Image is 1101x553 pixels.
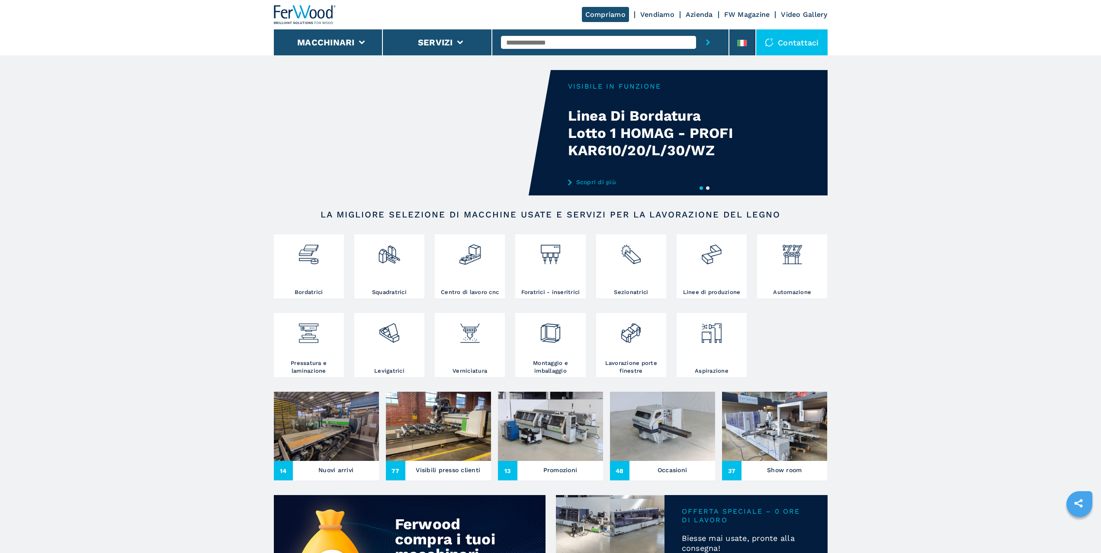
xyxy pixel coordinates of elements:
div: Contattaci [756,29,828,55]
a: Aspirazione [677,313,747,377]
video: Your browser does not support the video tag. [274,70,551,195]
a: Bordatrici [274,234,344,298]
h3: Linee di produzione [683,288,741,296]
a: Scopri di più [568,179,738,185]
h3: Levigatrici [374,367,404,375]
span: 37 [722,461,741,480]
h3: Lavorazione porte finestre [598,359,664,375]
img: montaggio_imballaggio_2.png [539,315,562,345]
h3: Foratrici - inseritrici [521,288,580,296]
a: Montaggio e imballaggio [515,313,585,377]
a: Sezionatrici [596,234,666,298]
img: squadratrici_2.png [378,237,401,266]
h3: Montaggio e imballaggio [517,359,583,375]
a: sharethis [1068,492,1089,514]
a: Centro di lavoro cnc [435,234,505,298]
span: 77 [386,461,405,480]
span: 13 [498,461,517,480]
a: Vendiamo [640,10,674,19]
h3: Pressatura e laminazione [276,359,342,375]
h2: LA MIGLIORE SELEZIONE DI MACCHINE USATE E SERVIZI PER LA LAVORAZIONE DEL LEGNO [302,209,800,220]
h3: Sezionatrici [614,288,648,296]
a: Video Gallery [781,10,827,19]
img: Occasioni [610,392,715,461]
a: Promozioni13Promozioni [498,392,603,480]
h3: Automazione [773,288,811,296]
h3: Verniciatura [453,367,487,375]
button: Servizi [418,37,453,48]
h3: Nuovi arrivi [318,464,353,476]
a: Levigatrici [354,313,424,377]
h3: Visibili presso clienti [416,464,480,476]
img: lavorazione_porte_finestre_2.png [620,315,642,345]
h3: Centro di lavoro cnc [441,288,499,296]
iframe: Chat [1064,514,1095,547]
a: Squadratrici [354,234,424,298]
a: Visibili presso clienti77Visibili presso clienti [386,392,491,480]
img: Contattaci [765,38,774,47]
a: FW Magazine [724,10,770,19]
button: 1 [700,186,703,190]
img: bordatrici_1.png [297,237,320,266]
button: Macchinari [297,37,355,48]
img: linee_di_produzione_2.png [700,237,723,266]
img: foratrici_inseritrici_2.png [539,237,562,266]
img: aspirazione_1.png [700,315,723,345]
a: Occasioni48Occasioni [610,392,715,480]
h3: Occasioni [658,464,687,476]
span: 48 [610,461,629,480]
h3: Promozioni [543,464,578,476]
a: Compriamo [582,7,629,22]
img: Ferwood [274,5,336,24]
a: Automazione [757,234,827,298]
a: Verniciatura [435,313,505,377]
a: Linee di produzione [677,234,747,298]
a: Nuovi arrivi14Nuovi arrivi [274,392,379,480]
h3: Bordatrici [295,288,323,296]
img: sezionatrici_2.png [620,237,642,266]
img: Nuovi arrivi [274,392,379,461]
h3: Show room [767,464,802,476]
a: Azienda [686,10,713,19]
img: automazione.png [781,237,804,266]
a: Lavorazione porte finestre [596,313,666,377]
button: submit-button [696,29,720,55]
button: 2 [706,186,709,190]
span: 14 [274,461,293,480]
h3: Aspirazione [695,367,729,375]
a: Show room37Show room [722,392,827,480]
img: Visibili presso clienti [386,392,491,461]
h3: Squadratrici [372,288,407,296]
img: verniciatura_1.png [459,315,481,345]
a: Foratrici - inseritrici [515,234,585,298]
img: Promozioni [498,392,603,461]
img: Show room [722,392,827,461]
img: pressa-strettoia.png [297,315,320,345]
img: centro_di_lavoro_cnc_2.png [459,237,481,266]
img: levigatrici_2.png [378,315,401,345]
a: Pressatura e laminazione [274,313,344,377]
